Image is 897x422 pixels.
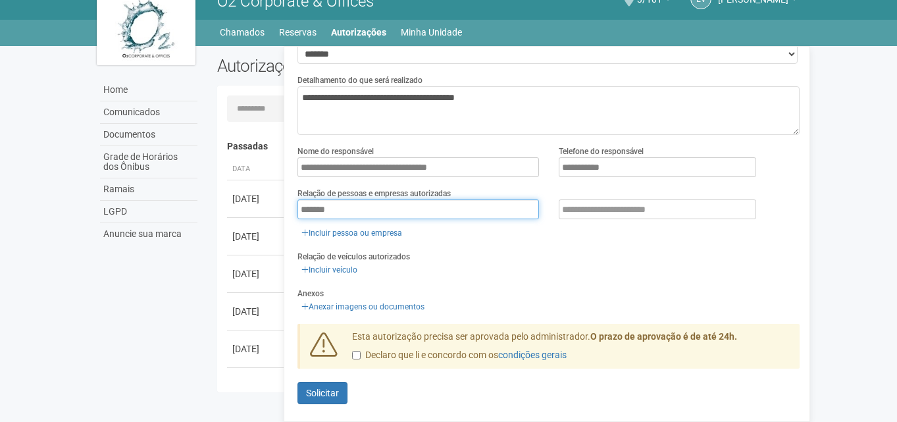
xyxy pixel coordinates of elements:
span: Solicitar [306,388,339,398]
a: Incluir pessoa ou empresa [297,226,406,240]
a: condições gerais [498,350,567,360]
a: Grade de Horários dos Ônibus [100,146,197,178]
label: Relação de veículos autorizados [297,251,410,263]
a: Anuncie sua marca [100,223,197,245]
a: Minha Unidade [401,23,462,41]
h4: Passadas [227,142,791,151]
a: Ramais [100,178,197,201]
div: [DATE] [232,305,281,318]
th: Data [227,159,286,180]
a: Chamados [220,23,265,41]
button: Solicitar [297,382,347,404]
a: Comunicados [100,101,197,124]
a: Reservas [279,23,317,41]
label: Telefone do responsável [559,145,644,157]
input: Declaro que li e concordo com oscondições gerais [352,351,361,359]
a: Autorizações [331,23,386,41]
label: Relação de pessoas e empresas autorizadas [297,188,451,199]
label: Declaro que li e concordo com os [352,349,567,362]
a: Anexar imagens ou documentos [297,300,428,314]
div: [DATE] [232,342,281,356]
a: LGPD [100,201,197,223]
label: Nome do responsável [297,145,374,157]
h2: Autorizações [217,56,499,76]
div: Esta autorização precisa ser aprovada pelo administrador. [342,330,800,369]
a: Documentos [100,124,197,146]
a: Home [100,79,197,101]
label: Detalhamento do que será realizado [297,74,423,86]
label: Anexos [297,288,324,300]
div: [DATE] [232,267,281,280]
a: Incluir veículo [297,263,361,277]
div: [DATE] [232,192,281,205]
div: [DATE] [232,230,281,243]
strong: O prazo de aprovação é de até 24h. [590,331,737,342]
